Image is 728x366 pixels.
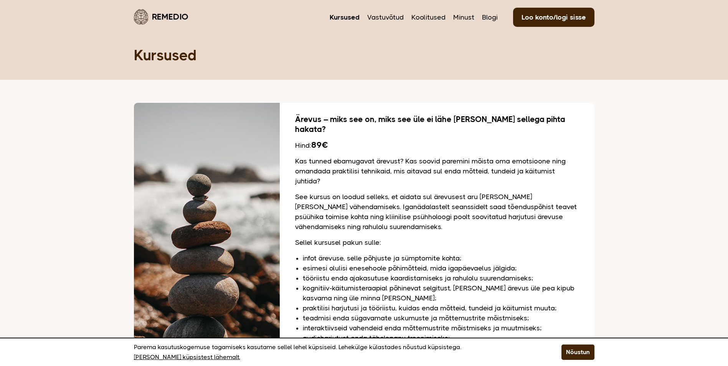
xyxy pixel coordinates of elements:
[303,283,579,303] li: kognitiiv-käitumisteraapial põhinevat selgitust, [PERSON_NAME] ärevus üle pea kipub kasvama ning ...
[411,12,446,22] a: Koolitused
[303,273,579,283] li: tööriistu enda ajakasutuse kaardistamiseks ja rahulolu suurendamiseks;
[295,192,579,232] p: See kursus on loodud selleks, et aidata sul ärevusest aru [PERSON_NAME] [PERSON_NAME] vähendamise...
[295,237,579,247] p: Sellel kursusel pakun sulle:
[303,313,579,323] li: teadmisi enda sügavamate uskumuste ja mõttemustrite mõistmiseks;
[134,46,594,64] h1: Kursused
[303,253,579,263] li: infot ärevuse, selle põhjuste ja sümptomite kohta;
[295,156,579,186] p: Kas tunned ebamugavat ärevust? Kas soovid paremini mõista oma emotsioone ning omandada praktilisi...
[482,12,498,22] a: Blogi
[330,12,360,22] a: Kursused
[311,140,328,150] b: 89€
[134,8,188,26] a: Remedio
[453,12,474,22] a: Minust
[134,352,240,362] a: [PERSON_NAME] küpsistest lähemalt.
[295,114,579,134] h2: Ärevus – miks see on, miks see üle ei lähe [PERSON_NAME] sellega pihta hakata?
[303,333,579,343] li: audioharjutust enda tähelepanu treenimiseks;
[134,342,542,362] p: Parema kasutuskogemuse tagamiseks kasutame sellel lehel küpsiseid. Lehekülge külastades nõustud k...
[367,12,404,22] a: Vastuvõtud
[513,8,594,27] a: Loo konto/logi sisse
[303,323,579,333] li: interaktiivseid vahendeid enda mõttemustrite mõistmiseks ja muutmiseks;
[295,140,579,150] div: Hind:
[303,303,579,313] li: praktilisi harjutusi ja tööriistu, kuidas enda mõtteid, tundeid ja käitumist muuta;
[134,9,148,25] img: Remedio logo
[561,345,594,360] button: Nõustun
[303,263,579,273] li: esimesi olulisi enesehoole põhimõtteid, mida igapäevaelus jälgida;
